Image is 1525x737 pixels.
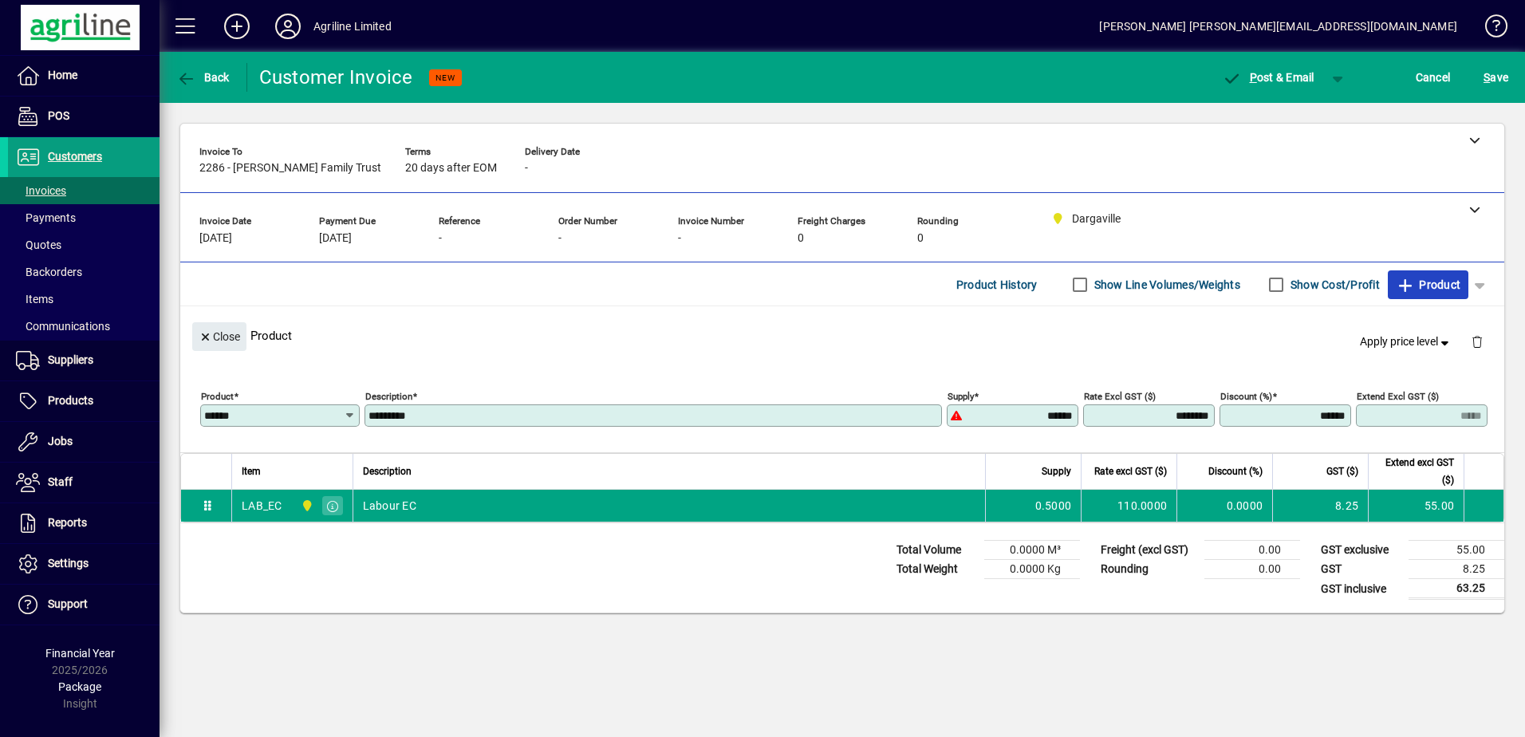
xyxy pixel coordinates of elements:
[1272,490,1368,522] td: 8.25
[558,232,562,245] span: -
[439,232,442,245] span: -
[1287,277,1380,293] label: Show Cost/Profit
[950,270,1044,299] button: Product History
[1176,490,1272,522] td: 0.0000
[1409,560,1504,579] td: 8.25
[48,69,77,81] span: Home
[45,647,115,660] span: Financial Year
[8,463,160,503] a: Staff
[16,211,76,224] span: Payments
[1099,14,1457,39] div: [PERSON_NAME] [PERSON_NAME][EMAIL_ADDRESS][DOMAIN_NAME]
[1409,579,1504,599] td: 63.25
[1313,560,1409,579] td: GST
[16,184,66,197] span: Invoices
[313,14,392,39] div: Agriline Limited
[1214,63,1322,92] button: Post & Email
[363,463,412,480] span: Description
[1484,65,1508,90] span: ave
[8,585,160,625] a: Support
[180,306,1504,365] div: Product
[262,12,313,41] button: Profile
[48,597,88,610] span: Support
[48,516,87,529] span: Reports
[8,422,160,462] a: Jobs
[1093,560,1204,579] td: Rounding
[1313,579,1409,599] td: GST inclusive
[297,497,315,514] span: Dargaville
[435,73,455,83] span: NEW
[889,541,984,560] td: Total Volume
[1409,541,1504,560] td: 55.00
[1042,463,1071,480] span: Supply
[176,71,230,84] span: Back
[319,232,352,245] span: [DATE]
[8,177,160,204] a: Invoices
[365,391,412,402] mat-label: Description
[1378,454,1454,489] span: Extend excl GST ($)
[798,232,804,245] span: 0
[8,503,160,543] a: Reports
[8,381,160,421] a: Products
[1222,71,1314,84] span: ost & Email
[8,544,160,584] a: Settings
[1412,63,1455,92] button: Cancel
[984,541,1080,560] td: 0.0000 M³
[1250,71,1257,84] span: P
[1357,391,1439,402] mat-label: Extend excl GST ($)
[242,498,282,514] div: LAB_EC
[259,65,413,90] div: Customer Invoice
[1220,391,1272,402] mat-label: Discount (%)
[16,266,82,278] span: Backorders
[48,394,93,407] span: Products
[1396,272,1460,298] span: Product
[1360,333,1452,350] span: Apply price level
[405,162,497,175] span: 20 days after EOM
[1084,391,1156,402] mat-label: Rate excl GST ($)
[1208,463,1263,480] span: Discount (%)
[678,232,681,245] span: -
[1313,541,1409,560] td: GST exclusive
[1458,322,1496,361] button: Delete
[8,231,160,258] a: Quotes
[8,258,160,286] a: Backorders
[48,557,89,569] span: Settings
[1204,541,1300,560] td: 0.00
[1093,541,1204,560] td: Freight (excl GST)
[1480,63,1512,92] button: Save
[1416,65,1451,90] span: Cancel
[889,560,984,579] td: Total Weight
[1388,270,1468,299] button: Product
[956,272,1038,298] span: Product History
[48,475,73,488] span: Staff
[16,293,53,305] span: Items
[1484,71,1490,84] span: S
[199,232,232,245] span: [DATE]
[8,97,160,136] a: POS
[1035,498,1072,514] span: 0.5000
[525,162,528,175] span: -
[8,286,160,313] a: Items
[160,63,247,92] app-page-header-button: Back
[201,391,234,402] mat-label: Product
[1473,3,1505,55] a: Knowledge Base
[8,341,160,380] a: Suppliers
[1458,334,1496,349] app-page-header-button: Delete
[48,353,93,366] span: Suppliers
[48,435,73,447] span: Jobs
[1326,463,1358,480] span: GST ($)
[242,463,261,480] span: Item
[48,109,69,122] span: POS
[199,162,381,175] span: 2286 - [PERSON_NAME] Family Trust
[211,12,262,41] button: Add
[8,313,160,340] a: Communications
[8,56,160,96] a: Home
[363,498,416,514] span: Labour EC
[1368,490,1464,522] td: 55.00
[48,150,102,163] span: Customers
[188,329,250,343] app-page-header-button: Close
[192,322,246,351] button: Close
[1204,560,1300,579] td: 0.00
[917,232,924,245] span: 0
[16,320,110,333] span: Communications
[1091,498,1167,514] div: 110.0000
